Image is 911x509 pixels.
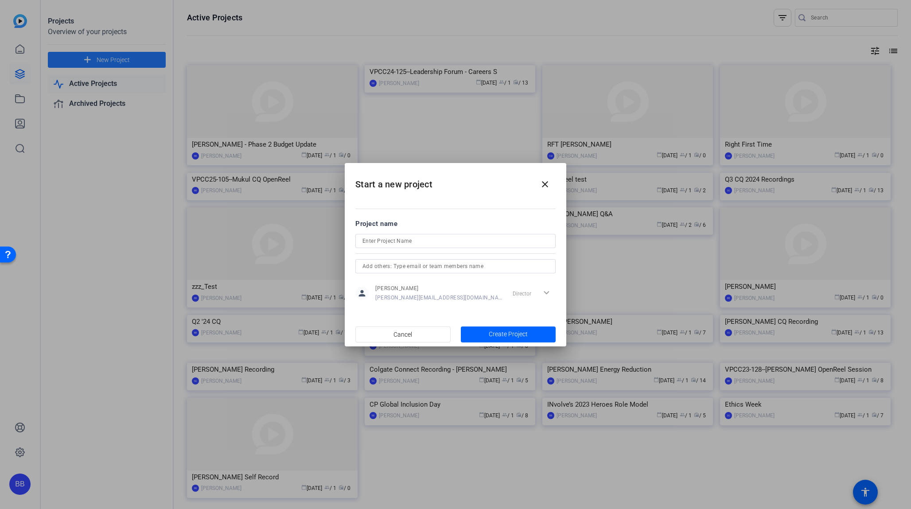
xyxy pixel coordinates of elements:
mat-icon: person [355,287,369,300]
input: Add others: Type email or team members name [362,261,549,272]
h2: Start a new project [345,163,566,199]
span: Cancel [393,326,412,343]
span: [PERSON_NAME][EMAIL_ADDRESS][DOMAIN_NAME] [375,294,502,301]
div: Project name [355,219,556,229]
span: Create Project [489,330,528,339]
button: Create Project [461,326,556,342]
input: Enter Project Name [362,236,549,246]
span: [PERSON_NAME] [375,285,502,292]
button: Cancel [355,326,451,342]
mat-icon: close [540,179,550,190]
